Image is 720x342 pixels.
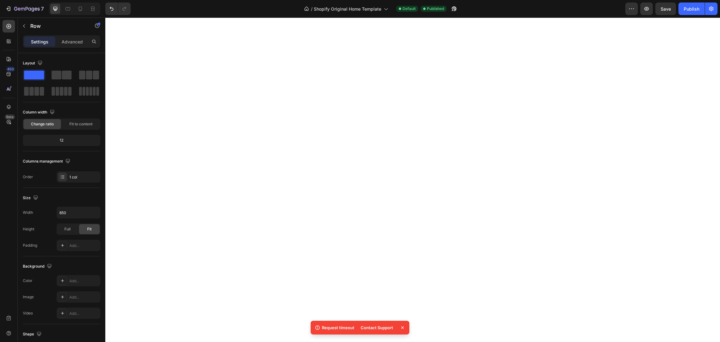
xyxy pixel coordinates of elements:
div: Add... [69,294,99,300]
p: Row [30,22,83,30]
div: Size [23,194,39,202]
p: Settings [31,38,48,45]
button: Publish [678,3,705,15]
input: Auto [57,207,100,218]
iframe: Design area [105,18,720,342]
button: Save [655,3,676,15]
div: Beta [5,114,15,119]
span: Published [427,6,444,12]
div: Columns management [23,157,72,166]
div: Height [23,226,34,232]
div: Video [23,310,33,316]
div: Publish [684,6,699,12]
div: Column width [23,108,56,117]
div: Add... [69,243,99,249]
div: Color [23,278,32,284]
p: Advanced [62,38,83,45]
span: Save [661,6,671,12]
div: 12 [24,136,99,145]
div: Contact Support [357,323,397,332]
button: 7 [2,3,47,15]
div: Undo/Redo [105,3,131,15]
span: Fit [87,226,92,232]
div: Add... [69,278,99,284]
div: 450 [6,67,15,72]
p: Request timeout [322,324,354,331]
span: Full [64,226,71,232]
div: Shape [23,330,43,339]
div: Add... [69,311,99,316]
span: Shopify Original Home Template [314,6,381,12]
p: 7 [41,5,44,13]
span: / [311,6,312,12]
span: Default [402,6,416,12]
div: Padding [23,243,37,248]
div: Image [23,294,34,300]
span: Fit to content [69,121,92,127]
div: Width [23,210,33,215]
div: Background [23,262,53,271]
span: Change ratio [31,121,54,127]
div: Order [23,174,33,180]
div: Layout [23,59,44,68]
div: 1 col [69,174,99,180]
